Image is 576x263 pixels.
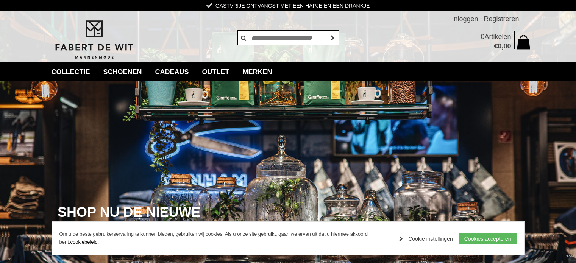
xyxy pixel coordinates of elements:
[59,230,392,246] p: Om u de beste gebruikerservaring te kunnen bieden, gebruiken wij cookies. Als u onze site gebruik...
[98,62,148,81] a: Schoenen
[58,205,200,219] span: SHOP NU DE NIEUWE
[52,19,137,60] img: Fabert de Wit
[484,33,511,40] span: Artikelen
[494,42,498,50] span: €
[503,42,511,50] span: 00
[70,239,97,245] a: cookiebeleid
[399,233,453,244] a: Cookie instellingen
[459,233,517,244] a: Cookies accepteren
[501,42,503,50] span: ,
[565,252,574,261] a: Divide
[484,11,519,26] a: Registreren
[197,62,235,81] a: Outlet
[237,62,278,81] a: Merken
[452,11,478,26] a: Inloggen
[46,62,96,81] a: collectie
[498,42,501,50] span: 0
[481,33,484,40] span: 0
[150,62,195,81] a: Cadeaus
